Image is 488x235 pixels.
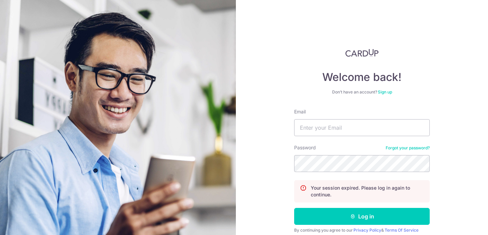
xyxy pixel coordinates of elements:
[294,228,430,233] div: By continuing you agree to our &
[378,89,392,94] a: Sign up
[294,89,430,95] div: Don’t have an account?
[345,49,379,57] img: CardUp Logo
[294,70,430,84] h4: Welcome back!
[386,145,430,151] a: Forgot your password?
[294,144,316,151] label: Password
[385,228,419,233] a: Terms Of Service
[311,185,424,198] p: Your session expired. Please log in again to continue.
[294,108,306,115] label: Email
[353,228,381,233] a: Privacy Policy
[294,208,430,225] button: Log in
[294,119,430,136] input: Enter your Email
